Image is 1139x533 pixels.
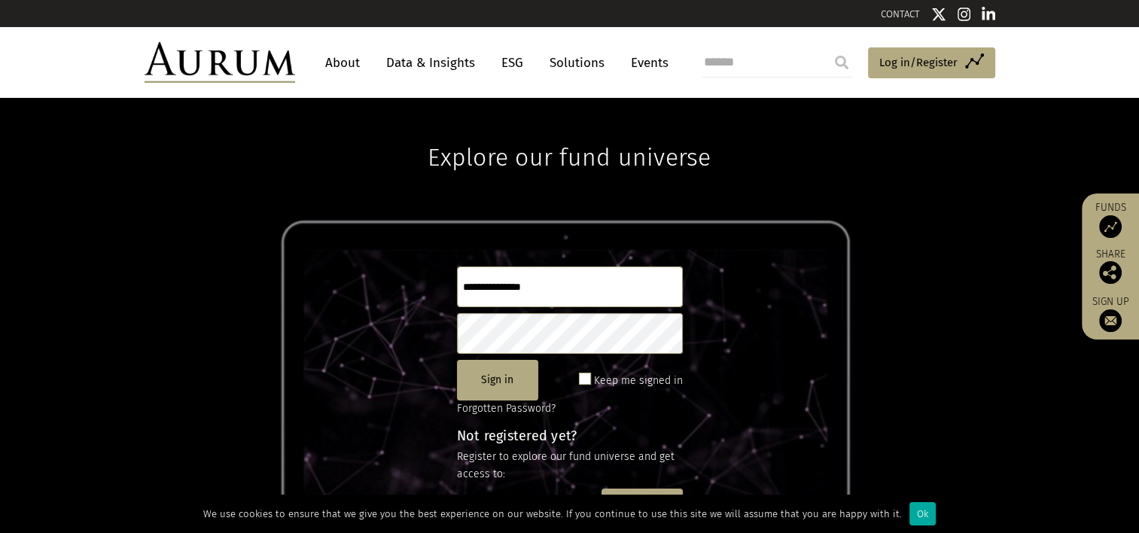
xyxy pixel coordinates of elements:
[318,49,367,77] a: About
[623,49,668,77] a: Events
[881,8,920,20] a: CONTACT
[594,372,683,390] label: Keep me signed in
[457,449,683,483] p: Register to explore our fund universe and get access to:
[879,53,958,72] span: Log in/Register
[1089,201,1131,238] a: Funds
[379,49,483,77] a: Data & Insights
[982,7,995,22] img: Linkedin icon
[457,429,683,443] h4: Not registered yet?
[494,49,531,77] a: ESG
[827,47,857,78] input: Submit
[868,47,995,79] a: Log in/Register
[1099,261,1122,284] img: Share this post
[1099,215,1122,238] img: Access Funds
[428,98,711,172] h1: Explore our fund universe
[1089,295,1131,332] a: Sign up
[958,7,971,22] img: Instagram icon
[601,489,683,529] button: Register
[931,7,946,22] img: Twitter icon
[909,502,936,525] div: Ok
[1099,309,1122,332] img: Sign up to our newsletter
[1089,249,1131,284] div: Share
[457,402,556,415] a: Forgotten Password?
[542,49,612,77] a: Solutions
[145,42,295,83] img: Aurum
[457,360,538,401] button: Sign in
